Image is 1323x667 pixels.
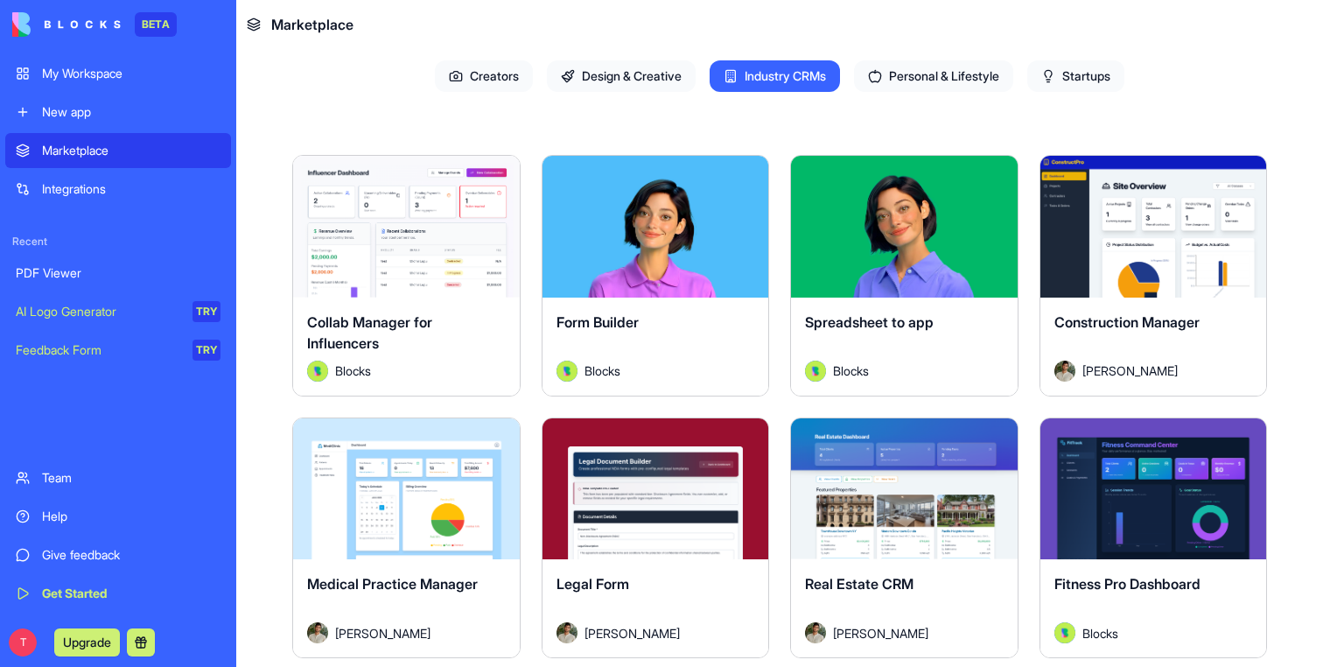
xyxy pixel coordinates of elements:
[42,469,220,487] div: Team
[135,12,177,37] div: BETA
[5,294,231,329] a: AI Logo GeneratorTRY
[54,633,120,650] a: Upgrade
[1039,418,1268,659] a: Fitness Pro DashboardAvatarBlocks
[9,628,37,656] span: T
[854,60,1013,92] span: Personal & Lifestyle
[5,235,231,249] span: Recent
[16,264,220,282] div: PDF Viewer
[435,60,533,92] span: Creators
[5,95,231,130] a: New app
[584,362,620,380] span: Blocks
[292,155,521,397] a: Collab Manager for InfluencersAvatarBlocks
[1054,575,1200,593] span: Fitness Pro Dashboard
[307,361,328,382] img: Avatar
[54,628,120,656] button: Upgrade
[805,622,826,643] img: Avatar
[42,508,220,525] div: Help
[5,172,231,207] a: Integrations
[307,575,478,593] span: Medical Practice Manager
[192,301,220,322] div: TRY
[805,361,826,382] img: Avatar
[1054,361,1075,382] img: Avatar
[307,313,432,352] span: Collab Manager for Influencers
[16,341,180,359] div: Feedback Form
[42,142,220,159] div: Marketplace
[42,180,220,198] div: Integrations
[335,624,430,642] span: [PERSON_NAME]
[42,546,220,564] div: Give feedback
[5,499,231,534] a: Help
[1082,362,1178,380] span: [PERSON_NAME]
[790,418,1018,659] a: Real Estate CRMAvatar[PERSON_NAME]
[547,60,696,92] span: Design & Creative
[192,340,220,361] div: TRY
[335,362,371,380] span: Blocks
[307,622,328,643] img: Avatar
[5,537,231,572] a: Give feedback
[556,361,577,382] img: Avatar
[542,418,770,659] a: Legal FormAvatar[PERSON_NAME]
[805,313,934,331] span: Spreadsheet to app
[42,585,220,602] div: Get Started
[5,56,231,91] a: My Workspace
[16,303,180,320] div: AI Logo Generator
[833,624,928,642] span: [PERSON_NAME]
[5,460,231,495] a: Team
[1054,622,1075,643] img: Avatar
[542,155,770,397] a: Form BuilderAvatarBlocks
[710,60,840,92] span: Industry CRMs
[1082,624,1118,642] span: Blocks
[5,576,231,611] a: Get Started
[556,575,629,593] span: Legal Form
[42,103,220,121] div: New app
[556,313,639,331] span: Form Builder
[292,418,521,659] a: Medical Practice ManagerAvatar[PERSON_NAME]
[805,575,913,593] span: Real Estate CRM
[833,362,869,380] span: Blocks
[42,65,220,82] div: My Workspace
[1027,60,1124,92] span: Startups
[1054,313,1200,331] span: Construction Manager
[790,155,1018,397] a: Spreadsheet to appAvatarBlocks
[12,12,121,37] img: logo
[5,133,231,168] a: Marketplace
[12,12,177,37] a: BETA
[556,622,577,643] img: Avatar
[5,333,231,368] a: Feedback FormTRY
[5,256,231,291] a: PDF Viewer
[584,624,680,642] span: [PERSON_NAME]
[1039,155,1268,397] a: Construction ManagerAvatar[PERSON_NAME]
[271,14,353,35] span: Marketplace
